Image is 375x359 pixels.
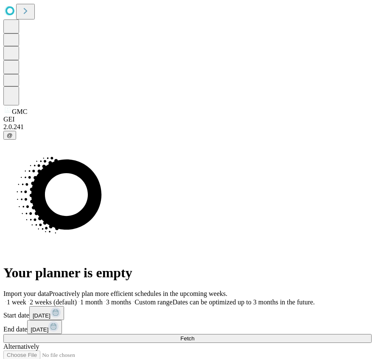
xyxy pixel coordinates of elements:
[173,298,315,306] span: Dates can be optimized up to 3 months in the future.
[7,298,26,306] span: 1 week
[30,298,77,306] span: 2 weeks (default)
[49,290,227,297] span: Proactively plan more efficient schedules in the upcoming weeks.
[3,123,372,131] div: 2.0.241
[31,326,48,333] span: [DATE]
[33,312,50,319] span: [DATE]
[3,343,39,350] span: Alternatively
[106,298,131,306] span: 3 months
[27,320,62,334] button: [DATE]
[3,265,372,281] h1: Your planner is empty
[3,131,16,140] button: @
[180,335,194,342] span: Fetch
[3,116,372,123] div: GEI
[3,320,372,334] div: End date
[134,298,172,306] span: Custom range
[12,108,27,115] span: GMC
[7,132,13,138] span: @
[80,298,103,306] span: 1 month
[3,290,49,297] span: Import your data
[29,306,64,320] button: [DATE]
[3,306,372,320] div: Start date
[3,334,372,343] button: Fetch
